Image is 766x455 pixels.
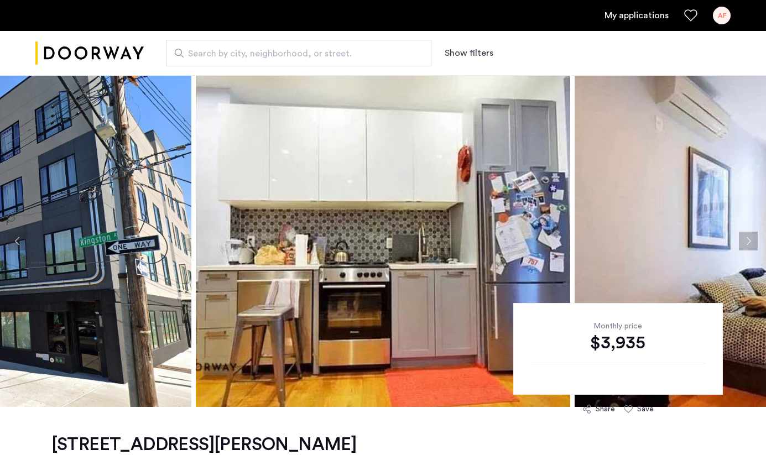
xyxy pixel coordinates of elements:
a: My application [605,9,669,22]
button: Next apartment [739,232,758,250]
div: $3,935 [531,332,705,354]
img: logo [35,33,144,74]
span: Search by city, neighborhood, or street. [188,47,400,60]
img: apartment [196,75,570,407]
div: AF [713,7,731,24]
div: Save [637,404,654,415]
a: Favorites [684,9,697,22]
input: Apartment Search [166,40,431,66]
button: Previous apartment [8,232,27,250]
button: Show or hide filters [445,46,493,60]
div: Share [596,404,615,415]
div: Monthly price [531,321,705,332]
a: Cazamio logo [35,33,144,74]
